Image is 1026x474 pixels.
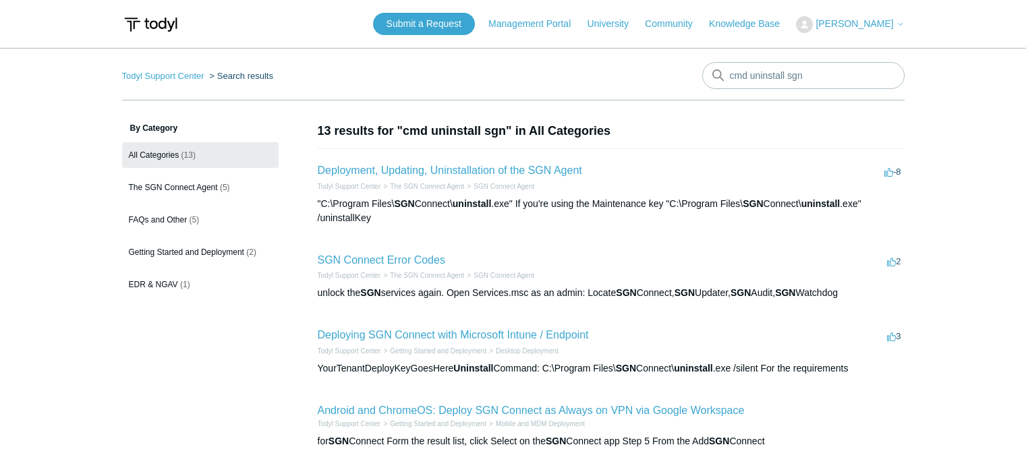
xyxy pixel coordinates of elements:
li: Todyl Support Center [318,346,381,356]
li: SGN Connect Agent [464,181,534,191]
em: uninstall [674,363,713,374]
span: Getting Started and Deployment [129,247,244,257]
a: SGN Connect Error Codes [318,254,445,266]
h1: 13 results for "cmd uninstall sgn" in All Categories [318,122,905,140]
li: Mobile and MDM Deployment [486,419,585,429]
li: Todyl Support Center [122,71,207,81]
em: Uninstall [453,363,493,374]
a: Knowledge Base [709,17,793,31]
a: Todyl Support Center [318,183,381,190]
span: (5) [190,215,200,225]
a: All Categories (13) [122,142,279,168]
a: FAQs and Other (5) [122,207,279,233]
a: Mobile and MDM Deployment [496,420,585,427]
li: The SGN Connect Agent [380,270,464,280]
li: The SGN Connect Agent [380,181,464,191]
a: Getting Started and Deployment [390,420,486,427]
div: unlock the services again. Open Services.msc as an admin: Locate Connect, Updater, Audit, Watchdog [318,286,905,300]
li: SGN Connect Agent [464,270,534,280]
img: Todyl Support Center Help Center home page [122,12,179,37]
a: Management Portal [488,17,584,31]
em: SGN [616,287,636,298]
a: Submit a Request [373,13,475,35]
em: SGN [360,287,380,298]
em: SGN [394,198,414,209]
li: Todyl Support Center [318,419,381,429]
em: SGN [731,287,751,298]
em: SGN [743,198,763,209]
em: SGN [709,436,729,446]
span: 2 [887,256,901,266]
div: for Connect Form the result list, click Select on the Connect app Step 5 From the Add Connect [318,434,905,448]
em: SGN [329,436,349,446]
h3: By Category [122,122,279,134]
a: The SGN Connect Agent [390,183,464,190]
a: Getting Started and Deployment [390,347,486,355]
a: The SGN Connect Agent (5) [122,175,279,200]
em: SGN [616,363,636,374]
span: (1) [180,280,190,289]
div: "C:\Program Files\ Connect\ .exe" If you're using the Maintenance key "C:\Program Files\ Connect\... [318,197,905,225]
a: Getting Started and Deployment (2) [122,239,279,265]
li: Getting Started and Deployment [380,419,486,429]
em: uninstall [453,198,492,209]
a: Desktop Deployment [496,347,559,355]
li: Todyl Support Center [318,181,381,191]
em: SGN [546,436,566,446]
em: SGN [675,287,695,298]
a: Deployment, Updating, Uninstallation of the SGN Agent [318,165,582,176]
a: Todyl Support Center [122,71,204,81]
a: Android and ChromeOS: Deploy SGN Connect as Always on VPN via Google Workspace [318,405,745,416]
em: uninstall [801,198,840,209]
span: (2) [246,247,256,257]
span: (13) [181,150,196,160]
span: All Categories [129,150,179,160]
span: 3 [887,331,901,341]
em: SGN [775,287,795,298]
span: EDR & NGAV [129,280,178,289]
a: SGN Connect Agent [474,183,534,190]
span: FAQs and Other [129,215,188,225]
a: Todyl Support Center [318,272,381,279]
li: Desktop Deployment [486,346,559,356]
a: SGN Connect Agent [474,272,534,279]
div: YourTenantDeployKeyGoesHere Command: C:\Program Files\ Connect\ .exe /silent For the requirements [318,361,905,376]
li: Search results [206,71,273,81]
li: Getting Started and Deployment [380,346,486,356]
a: Todyl Support Center [318,420,381,427]
li: Todyl Support Center [318,270,381,280]
a: University [587,17,642,31]
a: Deploying SGN Connect with Microsoft Intune / Endpoint [318,329,589,340]
a: EDR & NGAV (1) [122,272,279,297]
button: [PERSON_NAME] [796,16,904,33]
span: [PERSON_NAME] [816,18,893,29]
a: The SGN Connect Agent [390,272,464,279]
span: -8 [884,167,901,177]
span: The SGN Connect Agent [129,183,218,192]
span: (5) [220,183,230,192]
input: Search [702,62,905,89]
a: Todyl Support Center [318,347,381,355]
a: Community [645,17,706,31]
